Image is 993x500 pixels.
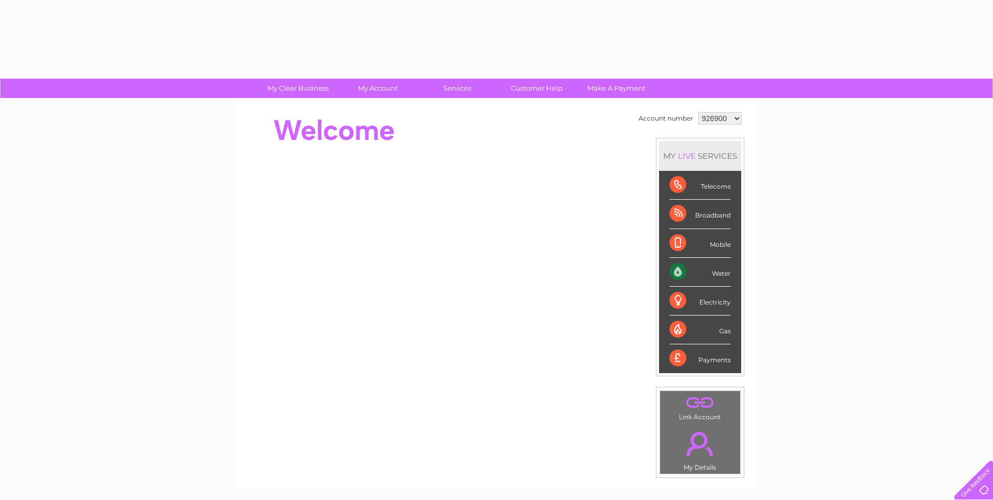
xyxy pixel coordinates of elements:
div: Broadband [670,200,731,229]
div: LIVE [676,151,698,161]
div: Water [670,258,731,287]
a: My Clear Business [255,79,341,98]
div: Gas [670,316,731,344]
div: Electricity [670,287,731,316]
td: My Details [660,423,741,474]
a: . [663,426,738,462]
div: Payments [670,344,731,373]
td: Link Account [660,390,741,423]
div: Telecoms [670,171,731,200]
a: . [663,394,738,412]
a: Customer Help [494,79,580,98]
a: My Account [334,79,421,98]
a: Services [414,79,500,98]
div: Mobile [670,229,731,258]
td: Account number [636,110,696,127]
a: Make A Payment [573,79,660,98]
div: MY SERVICES [659,141,741,171]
